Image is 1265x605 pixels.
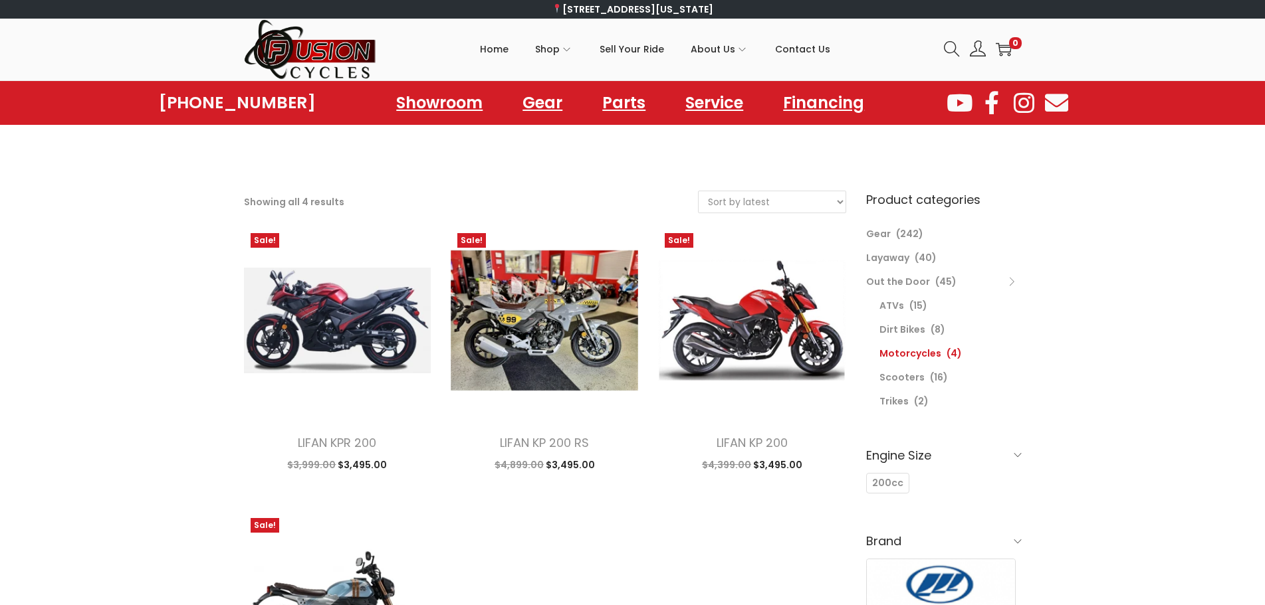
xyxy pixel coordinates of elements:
[377,19,934,79] nav: Primary navigation
[546,458,595,472] span: 3,495.00
[879,371,925,384] a: Scooters
[866,227,891,240] a: Gear
[287,458,336,472] span: 3,999.00
[717,434,788,451] a: LIFAN KP 200
[495,458,501,472] span: $
[702,458,708,472] span: $
[947,347,962,360] span: (4)
[866,275,930,288] a: Out the Door
[535,19,573,79] a: Shop
[753,458,759,472] span: $
[879,347,941,360] a: Motorcycles
[770,88,877,118] a: Financing
[753,458,802,472] span: 3,495.00
[480,19,509,79] a: Home
[500,434,589,451] a: LIFAN KP 200 RS
[935,275,957,288] span: (45)
[931,323,945,336] span: (8)
[909,299,927,312] span: (15)
[552,4,562,13] img: 📍
[879,299,904,312] a: ATVs
[546,458,552,472] span: $
[702,458,751,472] span: 4,399.00
[879,323,925,336] a: Dirt Bikes
[338,458,344,472] span: $
[872,476,903,490] span: 200cc
[915,251,937,264] span: (40)
[866,251,909,264] a: Layaway
[691,19,748,79] a: About Us
[775,33,830,66] span: Contact Us
[775,19,830,79] a: Contact Us
[480,33,509,66] span: Home
[866,440,1022,471] h6: Engine Size
[509,88,576,118] a: Gear
[699,191,846,213] select: Shop order
[672,88,756,118] a: Service
[552,3,713,16] a: [STREET_ADDRESS][US_STATE]
[383,88,877,118] nav: Menu
[495,458,544,472] span: 4,899.00
[338,458,387,472] span: 3,495.00
[879,394,909,408] a: Trikes
[244,19,377,80] img: Woostify retina logo
[996,41,1012,57] a: 0
[930,371,948,384] span: (16)
[159,94,316,112] a: [PHONE_NUMBER]
[287,458,293,472] span: $
[298,434,376,451] a: LIFAN KPR 200
[896,227,923,240] span: (242)
[914,394,929,408] span: (2)
[600,19,664,79] a: Sell Your Ride
[866,525,1022,557] h6: Brand
[383,88,496,118] a: Showroom
[600,33,664,66] span: Sell Your Ride
[589,88,659,118] a: Parts
[691,33,735,66] span: About Us
[244,193,344,211] p: Showing all 4 results
[866,191,1022,209] h6: Product categories
[535,33,560,66] span: Shop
